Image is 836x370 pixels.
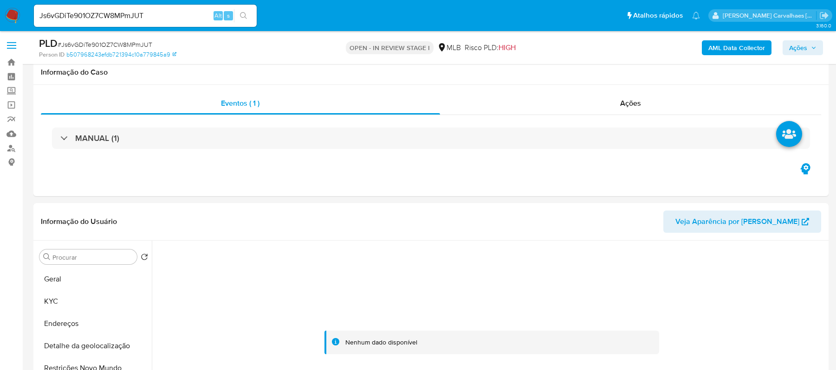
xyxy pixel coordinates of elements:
[221,98,259,108] span: Eventos ( 1 )
[52,253,133,262] input: Procurar
[819,11,829,20] a: Sair
[227,11,230,20] span: s
[499,42,516,53] span: HIGH
[36,268,152,290] button: Geral
[214,11,222,20] span: Alt
[75,133,119,143] h3: MANUAL (1)
[41,68,821,77] h1: Informação do Caso
[39,36,58,51] b: PLD
[620,98,641,108] span: Ações
[465,43,516,53] span: Risco PLD:
[39,51,65,59] b: Person ID
[52,128,810,149] div: MANUAL (1)
[58,40,152,49] span: # Js6vGDiTe901OZ7CW8MPmJUT
[36,290,152,313] button: KYC
[36,313,152,335] button: Endereços
[66,51,176,59] a: b507968243efdb721394c10a779845a9
[36,335,152,357] button: Detalhe da geolocalização
[723,11,817,20] p: sara.carvalhaes@mercadopago.com.br
[663,211,821,233] button: Veja Aparência por [PERSON_NAME]
[437,43,461,53] div: MLB
[34,10,257,22] input: Pesquise usuários ou casos...
[43,253,51,261] button: Procurar
[692,12,700,19] a: Notificações
[346,41,434,54] p: OPEN - IN REVIEW STAGE I
[708,40,765,55] b: AML Data Collector
[702,40,771,55] button: AML Data Collector
[41,217,117,226] h1: Informação do Usuário
[789,40,807,55] span: Ações
[783,40,823,55] button: Ações
[675,211,799,233] span: Veja Aparência por [PERSON_NAME]
[141,253,148,263] button: Retornar ao pedido padrão
[633,11,683,20] span: Atalhos rápidos
[234,9,253,22] button: search-icon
